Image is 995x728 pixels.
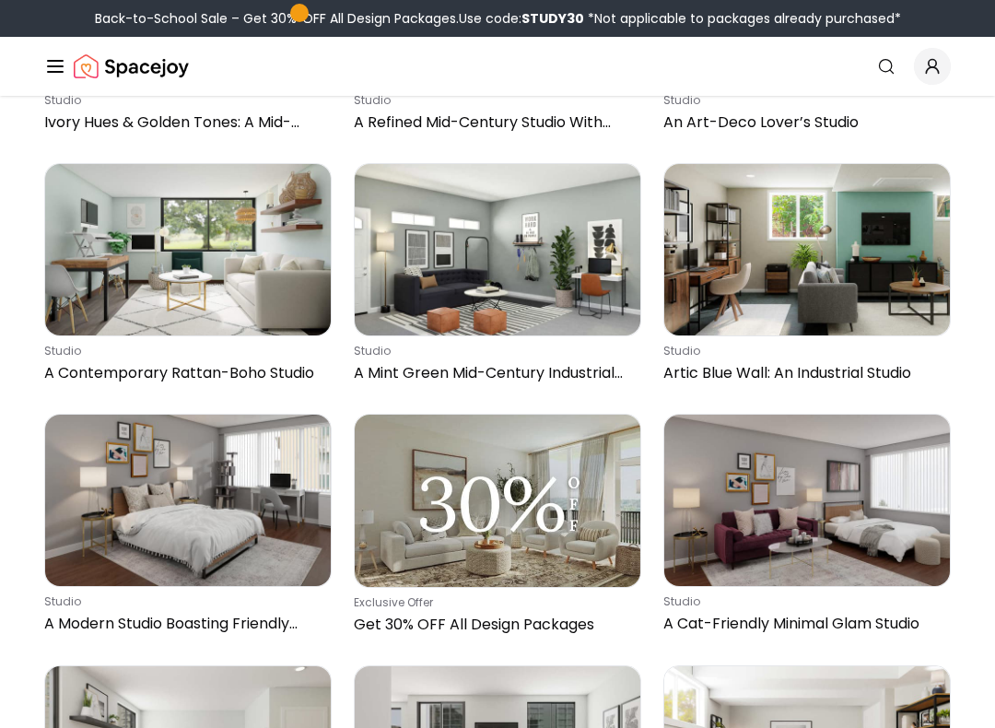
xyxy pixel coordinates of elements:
p: studio [354,93,634,108]
p: studio [663,93,943,108]
a: Artic Blue Wall: An Industrial StudiostudioArtic Blue Wall: An Industrial Studio [663,163,951,392]
p: studio [663,594,943,609]
p: studio [354,344,634,358]
a: Spacejoy [74,48,189,85]
img: A Contemporary Rattan-Boho Studio [45,164,331,335]
img: A Modern Studio Boasting Friendly Colors [45,415,331,586]
img: A Mint Green Mid-Century Industrial Studio [355,164,640,335]
p: A Modern Studio Boasting Friendly Colors [44,613,324,635]
img: Get 30% OFF All Design Packages [355,415,640,587]
b: STUDY30 [521,9,584,28]
p: A Contemporary Rattan-Boho Studio [44,362,324,384]
p: studio [44,594,324,609]
p: Get 30% OFF All Design Packages [354,614,634,636]
img: Spacejoy Logo [74,48,189,85]
a: A Contemporary Rattan-Boho StudiostudioA Contemporary Rattan-Boho Studio [44,163,332,392]
a: A Cat-Friendly Minimal Glam StudiostudioA Cat-Friendly Minimal Glam Studio [663,414,951,643]
p: An Art-Deco Lover’s Studio [663,112,943,134]
p: A Cat-Friendly Minimal Glam Studio [663,613,943,635]
a: A Modern Studio Boasting Friendly ColorsstudioA Modern Studio Boasting Friendly Colors [44,414,332,643]
nav: Global [44,37,951,96]
p: studio [663,344,943,358]
span: *Not applicable to packages already purchased* [584,9,901,28]
span: Use code: [459,9,584,28]
img: A Cat-Friendly Minimal Glam Studio [664,415,950,586]
p: Exclusive Offer [354,595,634,610]
p: studio [44,93,324,108]
a: Get 30% OFF All Design PackagesExclusive OfferGet 30% OFF All Design Packages [354,414,641,643]
p: Artic Blue Wall: An Industrial Studio [663,362,943,384]
p: A Refined Mid-Century Studio With Boho Whispers [354,112,634,134]
p: A Mint Green Mid-Century Industrial Studio [354,362,634,384]
p: Ivory Hues & Golden Tones: A Mid-Century Glam Studio [44,112,324,134]
div: Back-to-School Sale – Get 30% OFF All Design Packages. [95,9,901,28]
img: Artic Blue Wall: An Industrial Studio [664,164,950,335]
a: A Mint Green Mid-Century Industrial StudiostudioA Mint Green Mid-Century Industrial Studio [354,163,641,392]
p: studio [44,344,324,358]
